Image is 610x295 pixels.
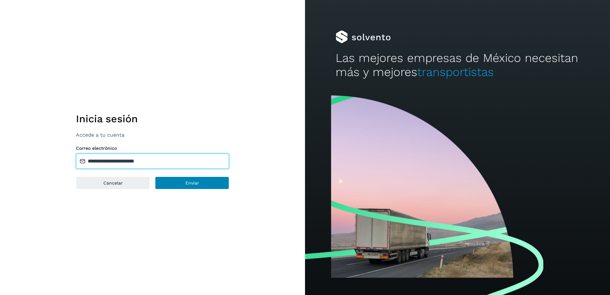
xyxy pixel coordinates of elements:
label: Correo electrónico [76,146,229,151]
span: Cancelar [103,181,123,185]
span: Enviar [185,181,199,185]
span: transportistas [417,65,494,79]
button: Enviar [155,177,229,189]
h1: Inicia sesión [76,113,229,125]
button: Cancelar [76,177,150,189]
h2: Las mejores empresas de México necesitan más y mejores [336,51,580,79]
p: Accede a tu cuenta [76,132,229,138]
